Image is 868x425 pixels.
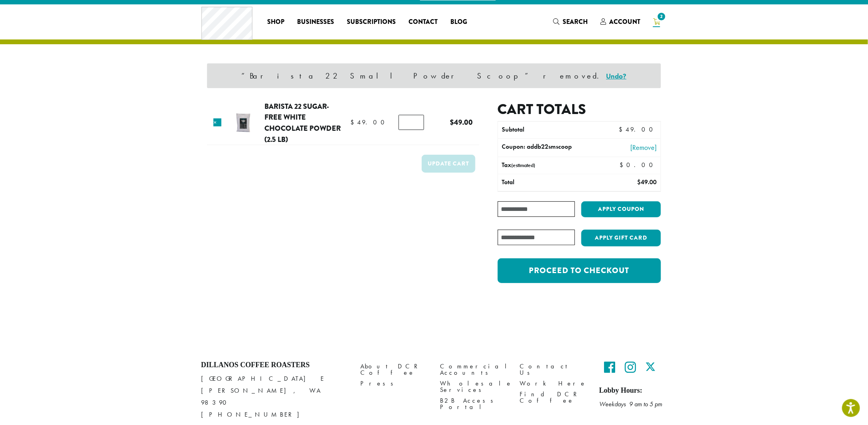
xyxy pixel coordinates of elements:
[264,101,341,145] a: Barista 22 Sugar-Free White Chocolate Powder (2.5 lb)
[599,386,667,395] h5: Lobby Hours:
[581,201,661,218] button: Apply coupon
[619,125,626,134] span: $
[498,122,596,138] th: Subtotal
[619,125,657,134] bdi: 49.00
[230,110,256,136] img: Barista 22 Sugar Free White Chocolate Powder
[609,17,640,26] span: Account
[563,17,588,26] span: Search
[451,17,467,27] span: Blog
[498,157,613,174] th: Tax
[450,117,473,128] bdi: 49.00
[440,378,508,395] a: Wholesale Services
[520,389,587,406] a: Find DCR Coffee
[520,361,587,378] a: Contact Us
[440,395,508,413] a: B2B Access Portal
[399,115,424,130] input: Product quantity
[498,174,596,191] th: Total
[261,16,291,28] a: Shop
[520,378,587,389] a: Work Here
[440,361,508,378] a: Commercial Accounts
[268,17,285,27] span: Shop
[498,101,661,118] h2: Cart totals
[600,142,657,153] a: [Remove]
[620,161,657,169] bdi: 0.00
[201,361,348,370] h4: Dillanos Coffee Roasters
[498,258,661,283] a: Proceed to checkout
[547,15,594,28] a: Search
[360,361,428,378] a: About DCR Coffee
[637,178,657,186] bdi: 49.00
[360,378,428,389] a: Press
[581,230,661,246] button: Apply Gift Card
[512,162,536,169] small: (estimated)
[656,11,667,22] span: 2
[201,373,348,421] p: [GEOGRAPHIC_DATA] E [PERSON_NAME], WA 98390 [PHONE_NUMBER]
[347,17,396,27] span: Subscriptions
[450,117,454,128] span: $
[350,118,357,126] span: $
[422,155,475,173] button: Update cart
[350,118,388,126] bdi: 49.00
[606,71,627,81] a: Undo?
[409,17,438,27] span: Contact
[213,118,221,126] a: Remove this item
[637,178,641,186] span: $
[297,17,334,27] span: Businesses
[620,161,626,169] span: $
[599,400,662,408] em: Weekdays 9 am to 5 pm
[207,63,661,88] div: “Barista 22 Small Powder Scoop” removed.
[498,139,596,157] th: Coupon: addb22smscoop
